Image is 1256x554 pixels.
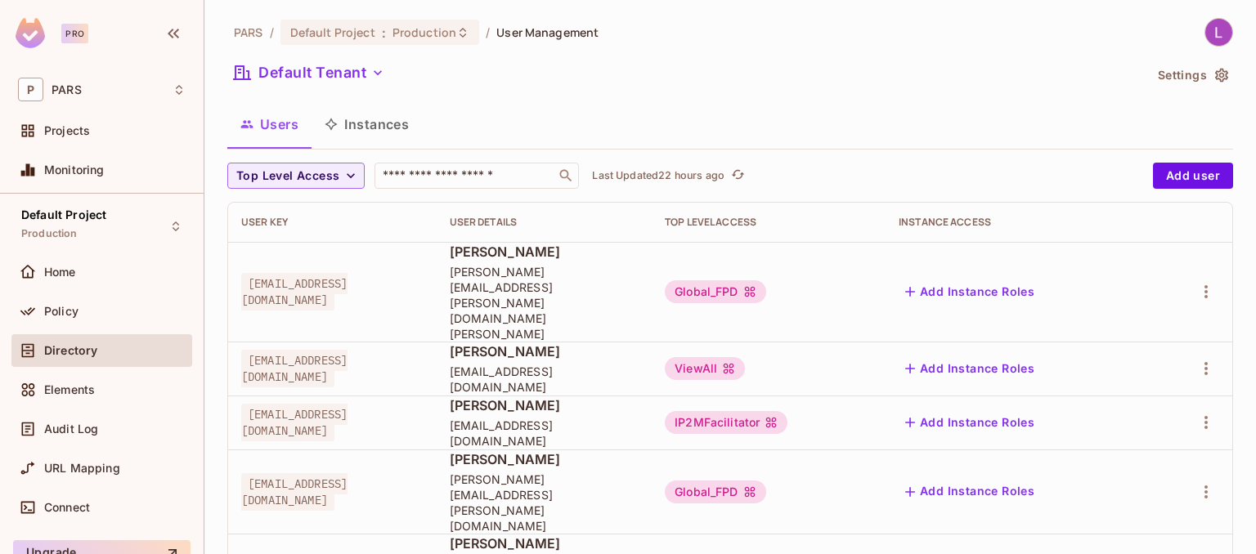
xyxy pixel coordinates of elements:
span: Workspace: PARS [52,83,82,96]
span: Production [21,227,78,240]
span: Connect [44,501,90,514]
div: Global_FPD [665,280,766,303]
div: ViewAll [665,357,745,380]
li: / [486,25,490,40]
span: Elements [44,383,95,396]
div: Top Level Access [665,216,872,229]
div: IP2MFacilitator [665,411,787,434]
span: URL Mapping [44,462,120,475]
li: / [270,25,274,40]
span: Directory [44,344,97,357]
button: Default Tenant [227,60,391,86]
button: refresh [728,166,747,185]
span: [EMAIL_ADDRESS][DOMAIN_NAME] [241,273,348,311]
span: Home [44,266,76,279]
div: User Details [450,216,639,229]
span: [PERSON_NAME] [450,396,639,414]
button: Settings [1151,62,1233,88]
img: SReyMgAAAABJRU5ErkJggg== [16,18,45,48]
span: [PERSON_NAME] [450,534,639,552]
span: [EMAIL_ADDRESS][DOMAIN_NAME] [450,418,639,449]
span: Policy [44,305,78,318]
span: Top Level Access [236,166,339,186]
span: [EMAIL_ADDRESS][DOMAIN_NAME] [241,350,348,387]
span: Default Project [21,208,106,221]
button: Instances [312,104,422,145]
div: Global_FPD [665,480,766,503]
span: the active workspace [234,25,263,40]
span: P [18,78,43,101]
span: Monitoring [44,163,105,176]
button: Top Level Access [227,163,365,189]
span: refresh [731,168,745,184]
div: User Key [241,216,424,229]
span: Click to refresh data [724,166,747,185]
span: [PERSON_NAME] [450,243,639,261]
button: Add Instance Roles [899,479,1041,505]
span: [EMAIL_ADDRESS][DOMAIN_NAME] [450,364,639,395]
span: Audit Log [44,422,98,436]
span: [EMAIL_ADDRESS][DOMAIN_NAME] [241,404,348,441]
button: Add Instance Roles [899,279,1041,305]
div: Instance Access [899,216,1137,229]
span: User Management [496,25,599,40]
p: Last Updated 22 hours ago [592,169,724,182]
div: Pro [61,24,88,43]
span: [PERSON_NAME][EMAIL_ADDRESS][PERSON_NAME][DOMAIN_NAME] [450,471,639,534]
img: Louisa Mondoa [1205,19,1232,46]
span: : [381,26,387,39]
span: Production [392,25,456,40]
span: [PERSON_NAME][EMAIL_ADDRESS][PERSON_NAME][DOMAIN_NAME][PERSON_NAME] [450,264,639,342]
span: Default Project [290,25,375,40]
button: Add user [1153,163,1233,189]
button: Users [227,104,312,145]
span: Projects [44,124,90,137]
button: Add Instance Roles [899,409,1041,436]
button: Add Instance Roles [899,355,1041,382]
span: [PERSON_NAME] [450,342,639,360]
span: [EMAIL_ADDRESS][DOMAIN_NAME] [241,473,348,511]
span: [PERSON_NAME] [450,450,639,468]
